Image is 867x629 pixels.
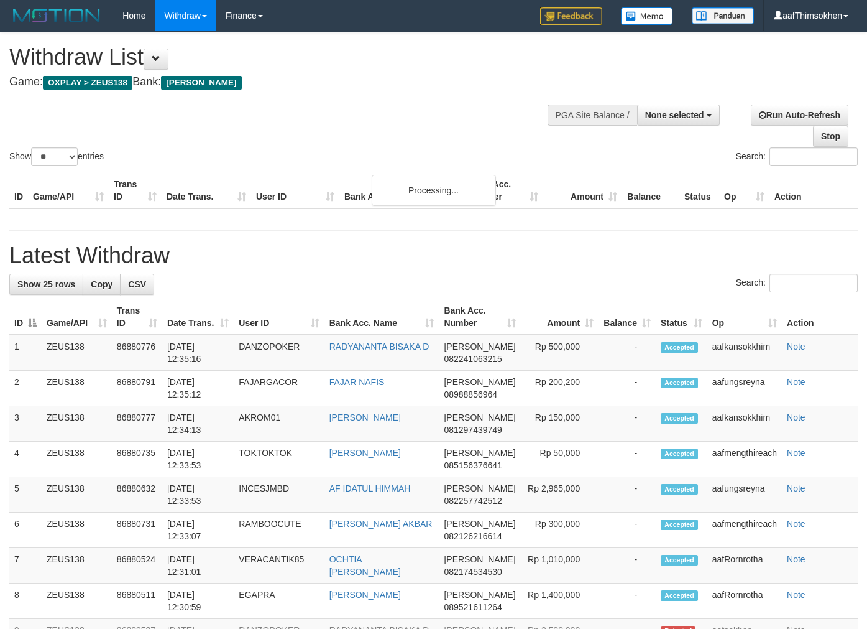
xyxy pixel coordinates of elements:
[9,477,42,513] td: 5
[540,7,602,25] img: Feedback.jpg
[464,173,543,208] th: Bank Acc. Number
[329,519,433,529] a: [PERSON_NAME] AKBAR
[444,448,515,458] span: [PERSON_NAME]
[787,412,805,422] a: Note
[444,590,515,600] span: [PERSON_NAME]
[439,299,520,335] th: Bank Acc. Number: activate to sort column ascending
[31,147,78,166] select: Showentries
[112,442,162,477] td: 86880735
[661,590,698,601] span: Accepted
[769,147,858,166] input: Search:
[661,555,698,566] span: Accepted
[42,406,112,442] td: ZEUS138
[444,425,502,435] span: Copy 081297439749 to clipboard
[9,406,42,442] td: 3
[707,584,782,619] td: aafRornrotha
[692,7,754,24] img: panduan.png
[661,378,698,388] span: Accepted
[162,371,234,406] td: [DATE] 12:35:12
[707,442,782,477] td: aafmengthireach
[9,513,42,548] td: 6
[329,412,401,422] a: [PERSON_NAME]
[444,483,515,493] span: [PERSON_NAME]
[42,477,112,513] td: ZEUS138
[234,371,324,406] td: FAJARGACOR
[661,413,698,424] span: Accepted
[372,175,496,206] div: Processing...
[444,602,502,612] span: Copy 089521611264 to clipboard
[444,389,497,399] span: Copy 08988856964 to clipboard
[444,531,502,541] span: Copy 082126216614 to clipboard
[42,513,112,548] td: ZEUS138
[42,548,112,584] td: ZEUS138
[543,173,622,208] th: Amount
[719,173,769,208] th: Op
[161,76,241,90] span: [PERSON_NAME]
[599,371,656,406] td: -
[787,342,805,352] a: Note
[234,299,324,335] th: User ID: activate to sort column ascending
[769,274,858,292] input: Search:
[42,299,112,335] th: Game/API: activate to sort column ascending
[120,274,154,295] a: CSV
[329,590,401,600] a: [PERSON_NAME]
[521,299,599,335] th: Amount: activate to sort column ascending
[329,483,411,493] a: AF IDATUL HIMMAH
[162,548,234,584] td: [DATE] 12:31:01
[637,105,720,126] button: None selected
[444,377,515,387] span: [PERSON_NAME]
[42,371,112,406] td: ZEUS138
[787,554,805,564] a: Note
[622,173,679,208] th: Balance
[112,406,162,442] td: 86880777
[329,554,401,577] a: OCHTIA [PERSON_NAME]
[787,483,805,493] a: Note
[444,519,515,529] span: [PERSON_NAME]
[599,548,656,584] td: -
[83,274,121,295] a: Copy
[444,354,502,364] span: Copy 082241063215 to clipboard
[112,477,162,513] td: 86880632
[162,335,234,371] td: [DATE] 12:35:16
[736,147,858,166] label: Search:
[444,342,515,352] span: [PERSON_NAME]
[679,173,719,208] th: Status
[444,567,502,577] span: Copy 082174534530 to clipboard
[9,243,858,268] h1: Latest Withdraw
[234,477,324,513] td: INCESJMBD
[9,335,42,371] td: 1
[9,274,83,295] a: Show 25 rows
[599,406,656,442] td: -
[43,76,132,90] span: OXPLAY > ZEUS138
[112,584,162,619] td: 86880511
[162,584,234,619] td: [DATE] 12:30:59
[42,442,112,477] td: ZEUS138
[112,299,162,335] th: Trans ID: activate to sort column ascending
[9,584,42,619] td: 8
[234,406,324,442] td: AKROM01
[521,477,599,513] td: Rp 2,965,000
[661,484,698,495] span: Accepted
[707,335,782,371] td: aafkansokkhim
[9,76,566,88] h4: Game: Bank:
[521,371,599,406] td: Rp 200,200
[707,548,782,584] td: aafRornrotha
[707,513,782,548] td: aafmengthireach
[599,335,656,371] td: -
[324,299,439,335] th: Bank Acc. Name: activate to sort column ascending
[112,513,162,548] td: 86880731
[9,147,104,166] label: Show entries
[599,299,656,335] th: Balance: activate to sort column ascending
[599,513,656,548] td: -
[128,279,146,289] span: CSV
[769,173,858,208] th: Action
[661,342,698,353] span: Accepted
[787,448,805,458] a: Note
[17,279,75,289] span: Show 25 rows
[42,584,112,619] td: ZEUS138
[521,442,599,477] td: Rp 50,000
[339,173,464,208] th: Bank Acc. Name
[656,299,707,335] th: Status: activate to sort column ascending
[329,377,385,387] a: FAJAR NAFIS
[234,442,324,477] td: TOKTOKTOK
